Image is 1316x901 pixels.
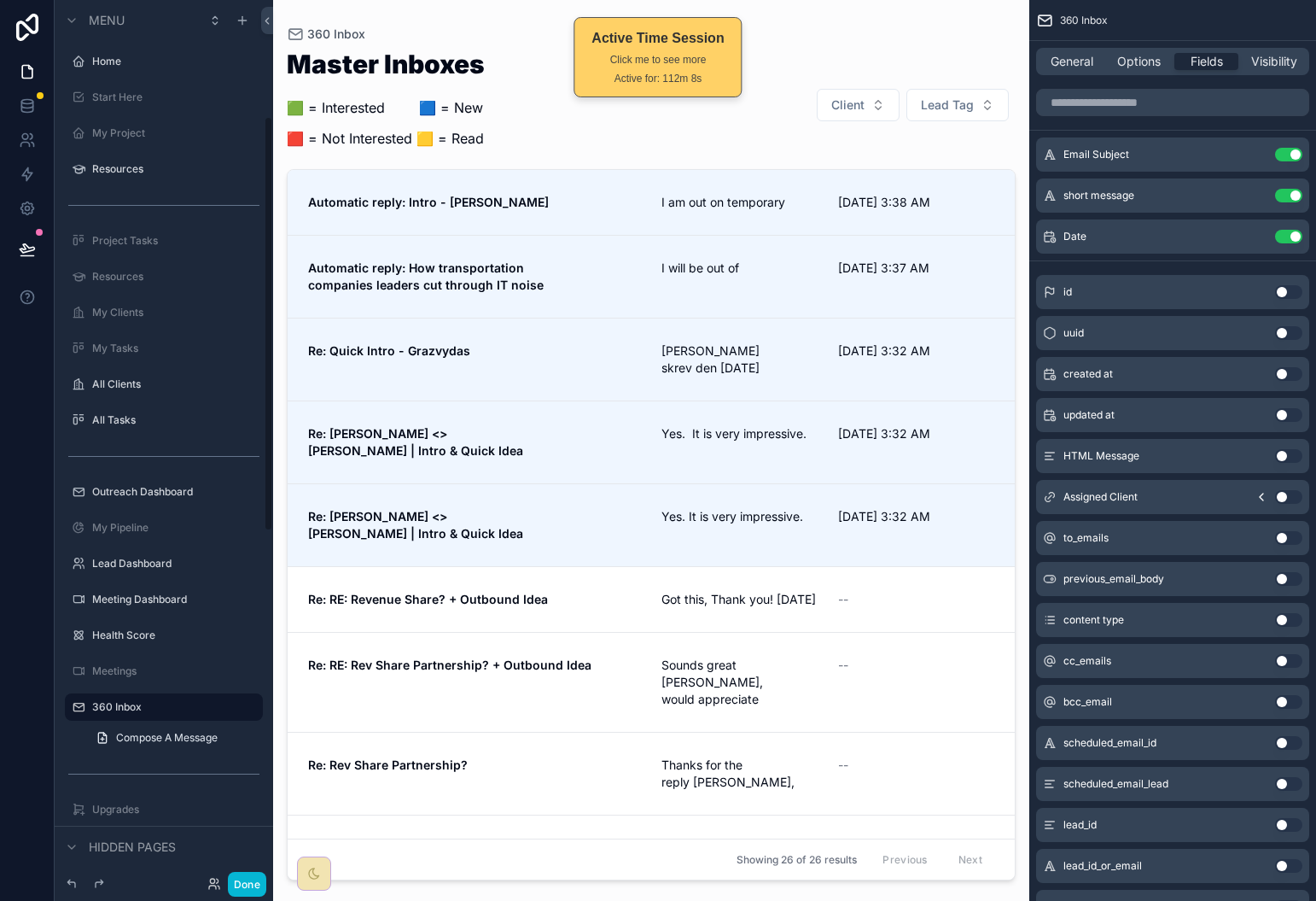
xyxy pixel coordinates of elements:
[92,485,259,499] label: Outreach Dashboard
[92,342,259,355] label: My Tasks
[92,629,259,642] label: Health Score
[92,162,259,176] label: Resources
[92,557,259,570] label: Lead Dashboard
[1063,285,1072,299] span: id
[1117,53,1161,70] span: Options
[92,700,253,714] label: 360 Inbox
[1063,654,1111,668] span: cc_emails
[92,803,259,816] label: Upgrades
[92,306,259,319] label: My Clients
[1063,613,1124,627] span: content type
[591,52,724,67] div: Click me to see more
[92,91,259,104] label: Start Here
[1063,736,1156,750] span: scheduled_email_id
[591,71,724,86] div: Active for: 112m 8s
[1251,53,1297,70] span: Visibility
[1063,490,1138,504] span: Assigned Client
[1063,408,1115,422] span: updated at
[1063,148,1129,161] span: Email Subject
[92,234,259,248] label: Project Tasks
[1051,53,1093,70] span: General
[1063,859,1142,873] span: lead_id_or_email
[1063,230,1086,243] span: Date
[1063,326,1084,340] span: uuid
[1063,449,1139,463] span: HTML Message
[85,724,263,752] a: Compose A Message
[228,872,266,897] button: Done
[1063,367,1113,381] span: created at
[737,853,857,867] span: Showing 26 of 26 results
[1063,531,1109,545] span: to_emails
[92,664,259,678] label: Meetings
[92,413,259,427] label: All Tasks
[92,270,259,284] label: Resources
[1063,777,1168,791] span: scheduled_email_lead
[92,55,259,68] label: Home
[1060,14,1108,27] span: 360 Inbox
[1063,189,1134,202] span: short message
[591,28,724,49] div: Active Time Session
[1063,818,1097,832] span: lead_id
[92,126,259,140] label: My Project
[92,593,259,606] label: Meeting Dashboard
[1063,695,1112,709] span: bcc_email
[116,731,218,745] span: Compose A Message
[1063,572,1164,586] span: previous_email_body
[1191,53,1223,70] span: Fields
[92,521,259,535] label: My Pipeline
[89,839,176,856] span: Hidden pages
[92,377,259,391] label: All Clients
[89,12,125,29] span: Menu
